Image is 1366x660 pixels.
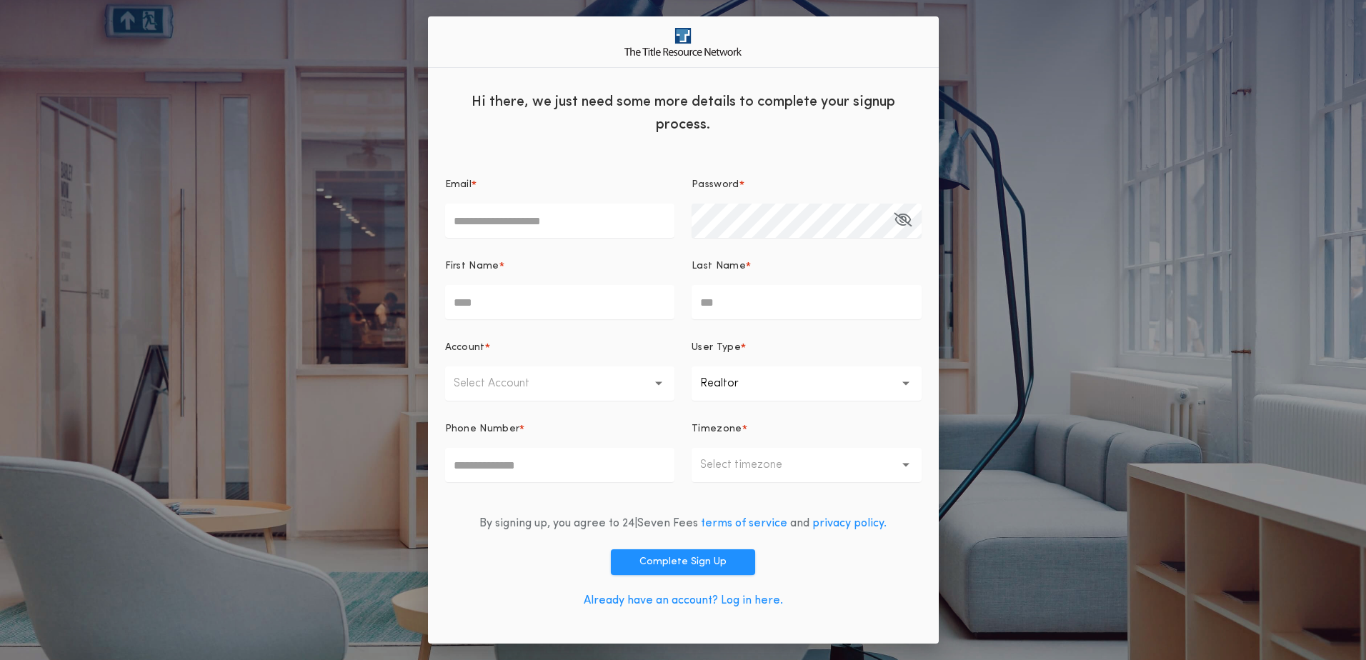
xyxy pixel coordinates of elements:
p: Last Name [692,259,746,274]
button: Select Account [445,366,675,401]
p: Phone Number [445,422,520,436]
input: Phone Number* [445,448,675,482]
img: logo [624,28,742,56]
div: By signing up, you agree to 24|Seven Fees and [479,515,887,532]
p: Realtor [700,375,762,392]
p: Select timezone [700,456,805,474]
input: Password* [692,204,922,238]
p: Account [445,341,485,355]
input: Last Name* [692,285,922,319]
p: User Type [692,341,741,355]
a: Already have an account? Log in here. [584,595,783,606]
button: Select timezone [692,448,922,482]
p: First Name [445,259,499,274]
p: Timezone [692,422,742,436]
a: terms of service [701,518,787,529]
a: privacy policy. [812,518,887,529]
button: Complete Sign Up [611,549,755,575]
button: Realtor [692,366,922,401]
p: Select Account [454,375,552,392]
p: Email [445,178,472,192]
div: Hi there, we just need some more details to complete your signup process. [428,79,939,144]
input: Email* [445,204,675,238]
input: First Name* [445,285,675,319]
button: Password* [894,204,912,238]
p: Password [692,178,739,192]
